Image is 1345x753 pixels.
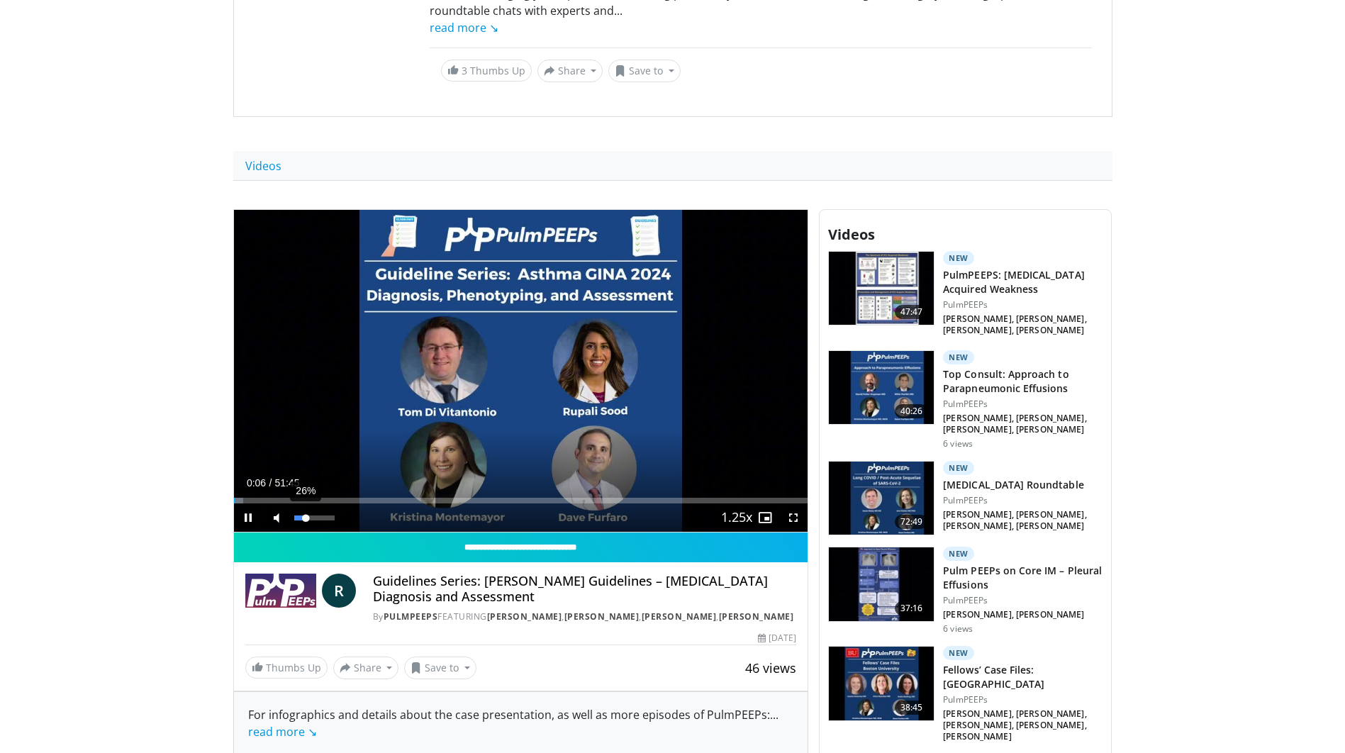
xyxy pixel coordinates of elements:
a: [PERSON_NAME] [719,610,794,623]
p: New [943,461,974,475]
a: 47:47 New PulmPEEPS: [MEDICAL_DATA] Acquired Weakness PulmPEEPs [PERSON_NAME], [PERSON_NAME], [PE... [828,251,1103,339]
p: New [943,547,974,561]
a: [PERSON_NAME] [487,610,562,623]
p: New [943,350,974,364]
h3: Pulm PEEPs on Core IM – Pleural Effusions [943,564,1103,592]
p: [PERSON_NAME], [PERSON_NAME], [PERSON_NAME], [PERSON_NAME] [943,509,1103,532]
img: PulmPEEPs [245,574,316,608]
span: 46 views [745,659,796,676]
span: ... [248,707,778,740]
a: PulmPEEPs [384,610,438,623]
img: 261369ad-4144-4432-b618-760e2300a1b6.150x105_q85_crop-smart_upscale.jpg [829,351,934,425]
button: Fullscreen [779,503,808,532]
a: 3 Thumbs Up [441,60,532,82]
h3: Top Consult: Approach to Parapneumonic Effusions [943,367,1103,396]
p: [PERSON_NAME], [PERSON_NAME] [943,609,1103,620]
div: [DATE] [758,632,796,645]
a: read more ↘ [430,20,498,35]
button: Enable picture-in-picture mode [751,503,779,532]
img: 188d887b-0ca6-43dc-a662-3357bf18eb61.150x105_q85_crop-smart_upscale.jpg [829,547,934,621]
p: [PERSON_NAME], [PERSON_NAME], [PERSON_NAME], [PERSON_NAME] [943,313,1103,336]
p: PulmPEEPs [943,398,1103,410]
h4: Guidelines Series: [PERSON_NAME] Guidelines – [MEDICAL_DATA] Diagnosis and Assessment [373,574,797,604]
button: Pause [234,503,262,532]
a: R [322,574,356,608]
p: PulmPEEPs [943,495,1103,506]
p: [PERSON_NAME], [PERSON_NAME], [PERSON_NAME], [PERSON_NAME], [PERSON_NAME] [943,708,1103,742]
div: By FEATURING , , , [373,610,797,623]
span: 72:49 [895,515,929,529]
span: 40:26 [895,404,929,418]
p: New [943,251,974,265]
div: Progress Bar [234,498,808,503]
span: 37:16 [895,601,929,615]
span: 3 [462,64,467,77]
span: ... [430,3,623,35]
button: Mute [262,503,291,532]
button: Share [537,60,603,82]
a: 72:49 New [MEDICAL_DATA] Roundtable PulmPEEPs [PERSON_NAME], [PERSON_NAME], [PERSON_NAME], [PERSO... [828,461,1103,536]
a: [PERSON_NAME] [642,610,717,623]
div: For infographics and details about the case presentation, as well as more episodes of PulmPEEPs: [248,706,794,740]
p: New [943,646,974,660]
span: / [269,477,272,489]
span: 38:45 [895,701,929,715]
p: PulmPEEPs [943,694,1103,705]
p: PulmPEEPs [943,595,1103,606]
span: 51:45 [274,477,299,489]
a: 37:16 New Pulm PEEPs on Core IM – Pleural Effusions PulmPEEPs [PERSON_NAME], [PERSON_NAME] 6 views [828,547,1103,635]
p: PulmPEEPs [943,299,1103,311]
button: Save to [404,657,476,679]
button: Playback Rate [722,503,751,532]
button: Save to [608,60,681,82]
img: 38bf504e-1f51-4284-ae9b-f98add57c2b0.150x105_q85_crop-smart_upscale.jpg [829,462,934,535]
a: 38:45 New Fellows’ Case Files: [GEOGRAPHIC_DATA] PulmPEEPs [PERSON_NAME], [PERSON_NAME], [PERSON_... [828,646,1103,745]
div: Volume Level [294,515,335,520]
span: 0:06 [247,477,266,489]
a: Thumbs Up [245,657,328,679]
p: 6 views [943,438,973,450]
video-js: Video Player [234,210,808,533]
a: [PERSON_NAME] [564,610,640,623]
img: 2b30fdf7-627b-489a-b5e6-16a0e7be03f1.150x105_q85_crop-smart_upscale.jpg [829,252,934,325]
a: Videos [233,151,294,181]
h3: Fellows’ Case Files: [GEOGRAPHIC_DATA] [943,663,1103,691]
span: Videos [828,225,875,244]
img: 85fe87f6-acd9-4969-9888-882c49db59f0.150x105_q85_crop-smart_upscale.jpg [829,647,934,720]
p: 6 views [943,623,973,635]
h3: PulmPEEPS: [MEDICAL_DATA] Acquired Weakness [943,268,1103,296]
h3: [MEDICAL_DATA] Roundtable [943,478,1103,492]
span: 47:47 [895,305,929,319]
p: [PERSON_NAME], [PERSON_NAME], [PERSON_NAME], [PERSON_NAME] [943,413,1103,435]
button: Share [333,657,399,679]
a: read more ↘ [248,724,317,740]
a: 40:26 New Top Consult: Approach to Parapneumonic Effusions PulmPEEPs [PERSON_NAME], [PERSON_NAME]... [828,350,1103,450]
